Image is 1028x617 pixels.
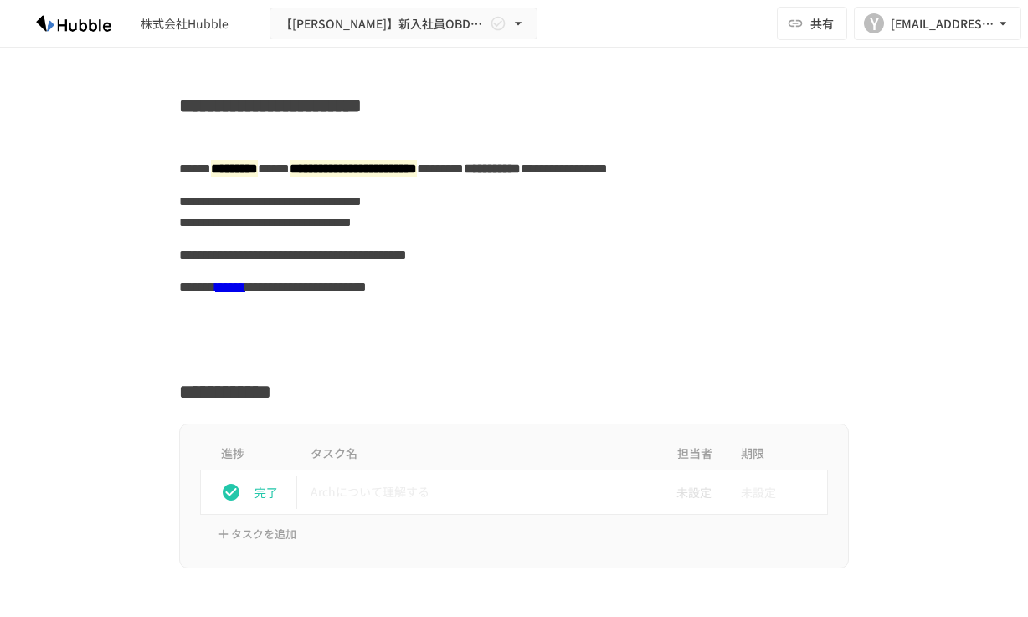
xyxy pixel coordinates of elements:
[141,15,229,33] div: 株式会社Hubble
[741,476,776,509] span: 未設定
[297,438,660,470] th: タスク名
[854,7,1021,40] button: Y[EMAIL_ADDRESS][DOMAIN_NAME]
[727,438,828,470] th: 期限
[270,8,537,40] button: 【[PERSON_NAME]】新入社員OBD用Arch
[663,483,712,501] span: 未設定
[891,13,995,34] div: [EMAIL_ADDRESS][DOMAIN_NAME]
[864,13,884,33] div: Y
[201,438,298,470] th: 進捗
[214,476,248,509] button: status
[660,438,727,470] th: 担当者
[213,522,301,548] button: タスクを追加
[254,483,290,501] p: 完了
[280,13,486,34] span: 【[PERSON_NAME]】新入社員OBD用Arch
[810,14,834,33] span: 共有
[20,10,127,37] img: HzDRNkGCf7KYO4GfwKnzITak6oVsp5RHeZBEM1dQFiQ
[200,438,828,515] table: task table
[777,7,847,40] button: 共有
[311,481,647,502] p: Archについて理解する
